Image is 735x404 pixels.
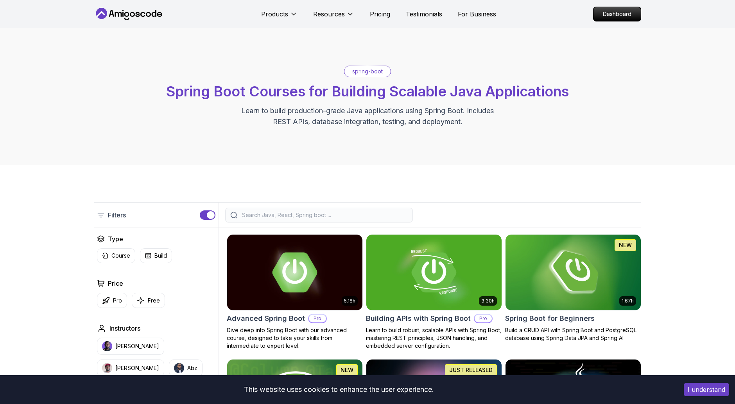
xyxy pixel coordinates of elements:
[187,364,197,372] p: Abz
[166,83,569,100] span: Spring Boot Courses for Building Scalable Java Applications
[481,298,495,304] p: 3.30h
[309,315,326,322] p: Pro
[622,298,634,304] p: 1.67h
[154,252,167,260] p: Build
[505,326,641,342] p: Build a CRUD API with Spring Boot and PostgreSQL database using Spring Data JPA and Spring AI
[236,105,499,127] p: Learn to build production-grade Java applications using Spring Boot. Includes REST APIs, database...
[227,313,305,324] h2: Advanced Spring Boot
[115,364,159,372] p: [PERSON_NAME]
[366,235,502,310] img: Building APIs with Spring Boot card
[261,9,288,19] p: Products
[593,7,641,21] p: Dashboard
[102,341,112,351] img: instructor img
[313,9,354,25] button: Resources
[97,293,127,308] button: Pro
[115,342,159,350] p: [PERSON_NAME]
[102,363,112,373] img: instructor img
[111,252,130,260] p: Course
[475,315,492,322] p: Pro
[261,9,298,25] button: Products
[449,366,493,374] p: JUST RELEASED
[366,326,502,350] p: Learn to build robust, scalable APIs with Spring Boot, mastering REST principles, JSON handling, ...
[148,297,160,304] p: Free
[370,9,390,19] a: Pricing
[6,381,672,398] div: This website uses cookies to enhance the user experience.
[240,211,408,219] input: Search Java, React, Spring boot ...
[344,298,355,304] p: 5.18h
[227,234,363,350] a: Advanced Spring Boot card5.18hAdvanced Spring BootProDive deep into Spring Boot with our advanced...
[505,234,641,342] a: Spring Boot for Beginners card1.67hNEWSpring Boot for BeginnersBuild a CRUD API with Spring Boot ...
[109,324,140,333] h2: Instructors
[97,338,164,355] button: instructor img[PERSON_NAME]
[174,363,184,373] img: instructor img
[227,326,363,350] p: Dive deep into Spring Boot with our advanced course, designed to take your skills from intermedia...
[97,360,164,377] button: instructor img[PERSON_NAME]
[97,248,135,263] button: Course
[313,9,345,19] p: Resources
[684,383,729,396] button: Accept cookies
[108,234,123,244] h2: Type
[366,234,502,350] a: Building APIs with Spring Boot card3.30hBuilding APIs with Spring BootProLearn to build robust, s...
[352,68,383,75] p: spring-boot
[341,366,353,374] p: NEW
[113,297,122,304] p: Pro
[593,7,641,21] a: Dashboard
[108,210,126,220] p: Filters
[505,313,595,324] h2: Spring Boot for Beginners
[506,235,641,310] img: Spring Boot for Beginners card
[458,9,496,19] a: For Business
[366,313,471,324] h2: Building APIs with Spring Boot
[108,279,123,288] h2: Price
[619,241,632,249] p: NEW
[227,235,362,310] img: Advanced Spring Boot card
[169,360,203,377] button: instructor imgAbz
[406,9,442,19] a: Testimonials
[132,293,165,308] button: Free
[140,248,172,263] button: Build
